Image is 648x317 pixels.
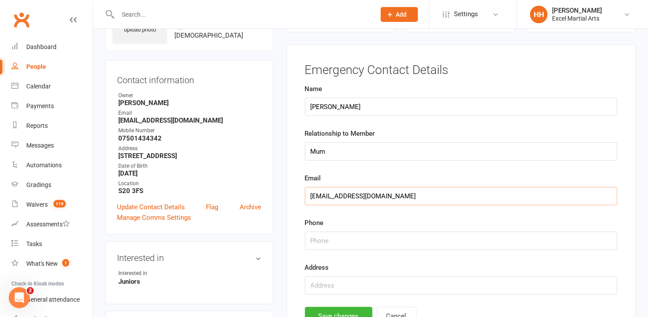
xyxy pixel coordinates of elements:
label: Email [305,173,321,183]
div: Tasks [26,240,42,247]
a: Waivers 119 [11,195,92,215]
div: Payments [26,102,54,109]
a: Assessments [11,215,92,234]
a: What's New1 [11,254,92,274]
a: People [11,57,92,77]
strong: 07501434342 [118,134,262,142]
input: Email [305,187,617,205]
a: Manage Comms Settings [117,212,191,223]
input: Name [305,98,617,116]
div: Reports [26,122,48,129]
iframe: Intercom live chat [9,287,30,308]
label: Relationship to Member [305,128,375,139]
div: Assessments [26,221,70,228]
a: Clubworx [11,9,32,31]
div: General attendance [26,296,80,303]
h3: Emergency Contact Details [305,63,617,77]
input: Address [305,276,617,295]
div: Calendar [26,83,51,90]
label: Name [305,84,322,94]
strong: S20 3FS [118,187,262,195]
div: Mobile Number [118,127,262,135]
strong: [EMAIL_ADDRESS][DOMAIN_NAME] [118,116,262,124]
button: Add [381,7,418,22]
div: Excel Martial Arts [552,14,602,22]
a: Reports [11,116,92,136]
a: Update Contact Details [117,202,185,212]
a: Messages [11,136,92,155]
input: Search... [115,8,369,21]
h3: Contact information [117,72,262,85]
strong: Juniors [118,278,262,285]
a: Calendar [11,77,92,96]
div: Date of Birth [118,162,262,170]
div: Owner [118,92,262,100]
a: Payments [11,96,92,116]
div: Location [118,180,262,188]
div: Dashboard [26,43,57,50]
a: Automations [11,155,92,175]
div: HH [530,6,548,23]
label: Phone [305,218,324,228]
span: Settings [454,4,478,24]
div: Interested in [118,269,191,278]
span: Add [396,11,407,18]
h3: Interested in [117,253,262,263]
div: Automations [26,162,62,169]
div: [PERSON_NAME] [552,7,602,14]
div: Messages [26,142,54,149]
div: Email [118,109,262,117]
span: 119 [53,200,66,208]
strong: [PERSON_NAME] [118,99,262,107]
input: Relationship to Member [305,142,617,161]
a: Archive [240,202,262,212]
input: Phone [305,232,617,250]
a: Dashboard [11,37,92,57]
div: People [26,63,46,70]
span: [DEMOGRAPHIC_DATA] [174,32,243,39]
div: Gradings [26,181,51,188]
a: Gradings [11,175,92,195]
a: General attendance kiosk mode [11,290,92,310]
div: Address [118,144,262,153]
span: 2 [27,287,34,294]
a: Tasks [11,234,92,254]
a: Flag [206,202,218,212]
strong: [DATE] [118,169,262,177]
div: Waivers [26,201,48,208]
strong: [STREET_ADDRESS] [118,152,262,160]
span: 1 [62,259,69,267]
div: What's New [26,260,58,267]
label: Address [305,262,329,273]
